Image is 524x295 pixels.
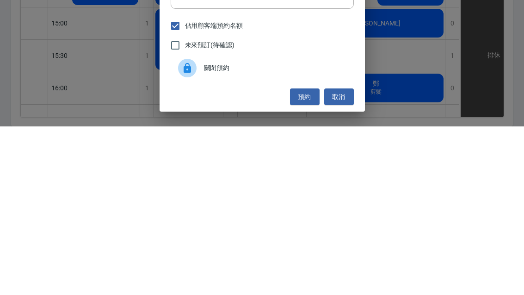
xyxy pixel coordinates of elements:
[177,18,200,25] label: 顧客電話
[290,257,320,274] button: 預約
[177,50,200,57] label: 顧客姓名
[185,189,243,199] span: 佔用顧客端預約名額
[177,83,197,90] label: 服務時長
[171,224,354,250] div: 關閉預約
[171,87,354,112] div: 30分鐘
[185,209,235,219] span: 未來預訂(待確認)
[204,232,346,241] span: 關閉預約
[177,115,187,122] label: 備註
[324,257,354,274] button: 取消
